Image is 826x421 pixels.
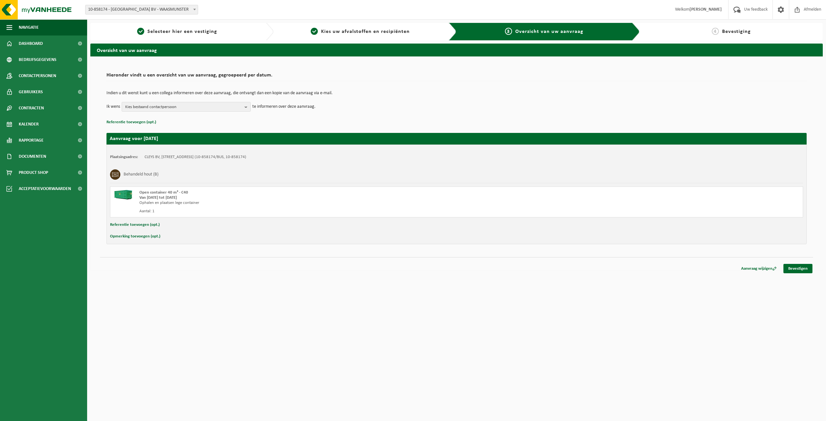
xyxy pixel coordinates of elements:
span: Documenten [19,148,46,165]
span: Acceptatievoorwaarden [19,181,71,197]
span: Kies uw afvalstoffen en recipiënten [321,29,410,34]
span: Kies bestaand contactpersoon [125,102,242,112]
span: 4 [712,28,719,35]
div: Aantal: 1 [139,209,482,214]
button: Kies bestaand contactpersoon [122,102,251,112]
span: Contactpersonen [19,68,56,84]
span: Rapportage [19,132,44,148]
strong: Aanvraag voor [DATE] [110,136,158,141]
span: 2 [311,28,318,35]
a: 1Selecteer hier een vestiging [94,28,261,35]
span: 3 [505,28,512,35]
span: Product Shop [19,165,48,181]
div: Ophalen en plaatsen lege container [139,200,482,205]
img: HK-XC-40-GN-00.png [114,190,133,200]
button: Referentie toevoegen (opt.) [106,118,156,126]
a: Bevestigen [783,264,812,273]
h2: Hieronder vindt u een overzicht van uw aanvraag, gegroepeerd per datum. [106,73,807,81]
span: Bedrijfsgegevens [19,52,56,68]
a: Aanvraag wijzigen [736,264,781,273]
span: 10-858174 - CLEYS BV - WAASMUNSTER [85,5,198,15]
span: Dashboard [19,35,43,52]
span: Kalender [19,116,39,132]
strong: [PERSON_NAME] [690,7,722,12]
span: Overzicht van uw aanvraag [515,29,583,34]
span: Bevestiging [722,29,751,34]
button: Opmerking toevoegen (opt.) [110,232,160,241]
a: 2Kies uw afvalstoffen en recipiënten [277,28,444,35]
span: Open container 40 m³ - C40 [139,190,188,195]
span: Selecteer hier een vestiging [147,29,217,34]
span: 1 [137,28,144,35]
strong: Plaatsingsadres: [110,155,138,159]
span: Contracten [19,100,44,116]
h2: Overzicht van uw aanvraag [90,44,823,56]
strong: Van [DATE] tot [DATE] [139,195,177,200]
p: Indien u dit wenst kunt u een collega informeren over deze aanvraag, die ontvangt dan een kopie v... [106,91,807,95]
p: Ik wens [106,102,120,112]
p: te informeren over deze aanvraag. [252,102,316,112]
button: Referentie toevoegen (opt.) [110,221,160,229]
span: 10-858174 - CLEYS BV - WAASMUNSTER [86,5,198,14]
span: Navigatie [19,19,39,35]
span: Gebruikers [19,84,43,100]
h3: Behandeld hout (B) [124,169,158,180]
td: CLEYS BV, [STREET_ADDRESS] (10-858174/BUS, 10-858174) [145,155,246,160]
